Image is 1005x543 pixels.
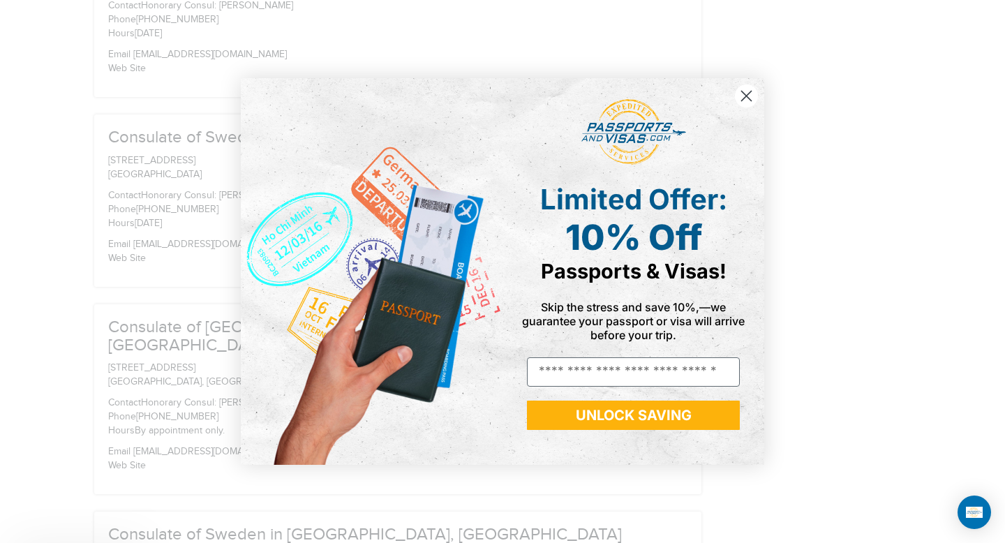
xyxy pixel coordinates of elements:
span: Skip the stress and save 10%,—we guarantee your passport or visa will arrive before your trip. [522,300,745,342]
div: Open Intercom Messenger [958,496,991,529]
button: Close dialog [734,84,759,108]
img: passports and visas [581,99,686,165]
span: Passports & Visas! [541,259,727,283]
button: UNLOCK SAVING [527,401,740,430]
span: Limited Offer: [540,182,727,216]
span: 10% Off [565,216,702,258]
img: de9cda0d-0715-46ca-9a25-073762a91ba7.png [241,78,502,464]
